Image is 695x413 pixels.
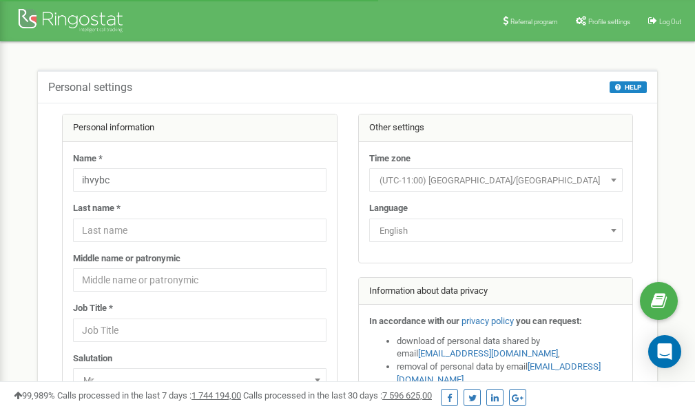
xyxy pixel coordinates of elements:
a: [EMAIL_ADDRESS][DOMAIN_NAME] [418,348,558,359]
input: Job Title [73,319,326,342]
span: (UTC-11:00) Pacific/Midway [374,171,618,190]
a: privacy policy [461,316,514,326]
span: English [369,219,623,242]
label: Job Title * [73,302,113,315]
u: 7 596 625,00 [382,390,432,401]
li: download of personal data shared by email , [397,335,623,361]
h5: Personal settings [48,81,132,94]
span: English [374,221,618,241]
span: Profile settings [588,18,630,26]
input: Middle name or patronymic [73,268,326,292]
div: Other settings [359,114,633,142]
label: Middle name or patronymic [73,252,180,265]
input: Name [73,168,326,192]
strong: you can request: [516,316,582,326]
span: Calls processed in the last 30 days : [243,390,432,401]
label: Salutation [73,352,112,365]
li: removal of personal data by email , [397,361,623,386]
label: Last name * [73,202,121,215]
label: Time zone [369,152,411,165]
input: Last name [73,219,326,242]
div: Personal information [63,114,337,142]
span: Calls processed in the last 7 days : [57,390,241,401]
label: Language [369,202,408,215]
u: 1 744 194,00 [191,390,241,401]
span: Log Out [659,18,681,26]
div: Information about data privacy [359,278,633,305]
span: 99,989% [14,390,55,401]
label: Name * [73,152,103,165]
strong: In accordance with our [369,316,459,326]
span: Mr. [73,368,326,392]
span: Mr. [78,371,322,390]
span: Referral program [510,18,558,26]
div: Open Intercom Messenger [648,335,681,368]
button: HELP [610,81,647,93]
span: (UTC-11:00) Pacific/Midway [369,168,623,192]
